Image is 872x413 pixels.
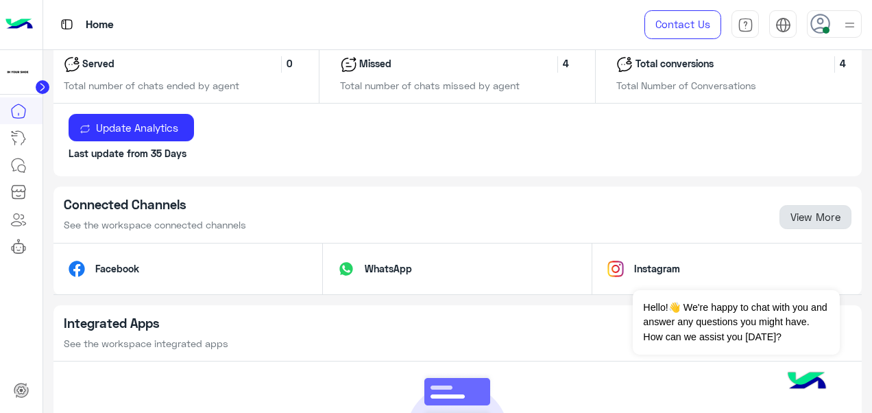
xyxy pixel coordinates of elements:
p: See the workspace integrated apps [64,336,228,351]
a: Contact Us [644,10,721,39]
img: tab [58,16,75,33]
p: See the workspace connected channels [64,217,246,232]
p: Facebook [85,261,149,276]
img: tab [775,17,791,33]
span: 4 [834,56,851,73]
img: icon [616,56,633,73]
span: Total number of chats ended by agent [53,80,250,91]
img: profile [841,16,858,34]
p: Instagram [624,261,690,276]
h5: Connected Channels [64,197,246,213]
img: 923305001092802 [5,60,30,84]
button: Update Analytics [69,114,194,141]
p: Last update from 35 Days [69,146,847,161]
p: Served [80,56,118,73]
p: Total conversions [633,56,716,73]
span: Hello!👋 We're happy to chat with you and answer any questions you might have. How can we assist y... [633,290,839,355]
img: update icon [80,123,90,134]
p: WhatsApp [354,261,422,276]
img: tab [738,17,753,33]
img: icon [340,56,357,73]
span: 4 [557,56,574,73]
span: Total number of chats missed by agent [330,80,530,91]
img: whatsapp.svg [338,261,354,277]
span: Update Analytics [90,121,183,134]
img: Logo [5,10,33,39]
h5: Integrated Apps [64,316,228,331]
img: instagram.svg [607,261,624,277]
a: tab [731,10,759,39]
span: Total Number of Conversations [606,80,766,91]
p: Home [86,16,114,34]
a: View More [779,205,851,230]
span: 0 [281,56,298,73]
img: facebook.svg [69,261,85,277]
img: icon [64,56,80,73]
img: hulul-logo.png [783,358,831,406]
p: Missed [357,56,395,73]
